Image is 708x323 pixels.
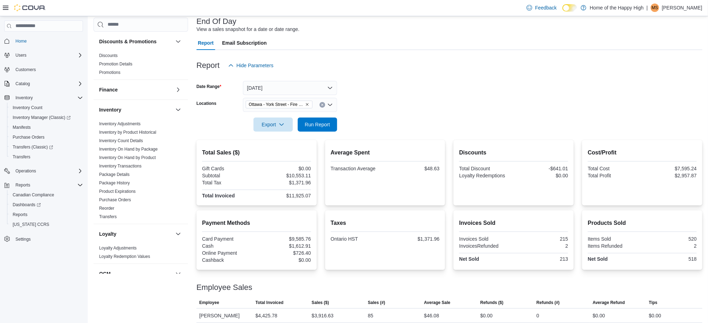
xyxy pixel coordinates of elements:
[13,65,83,74] span: Customers
[99,245,137,251] span: Loyalty Adjustments
[258,166,311,171] div: $0.00
[320,102,325,108] button: Clear input
[202,250,255,256] div: Online Payment
[331,236,384,242] div: Ontario HST
[13,80,83,88] span: Catalog
[10,153,83,161] span: Transfers
[13,94,83,102] span: Inventory
[99,163,142,169] span: Inventory Transactions
[13,37,30,45] a: Home
[99,172,130,177] span: Package Details
[13,144,53,150] span: Transfers (Classic)
[202,236,255,242] div: Card Payment
[593,311,605,320] div: $0.00
[13,234,83,243] span: Settings
[4,33,83,262] nav: Complex example
[7,220,86,229] button: [US_STATE] CCRS
[10,123,33,132] a: Manifests
[331,166,384,171] div: Transaction Average
[644,236,697,242] div: 520
[515,243,568,249] div: 2
[7,103,86,113] button: Inventory Count
[243,81,337,95] button: [DATE]
[13,65,39,74] a: Customers
[305,102,309,107] button: Remove Ottawa - York Street - Fire & Flower from selection in this group
[246,101,313,108] span: Ottawa - York Street - Fire & Flower
[99,53,118,58] a: Discounts
[197,17,237,26] h3: End Of Day
[197,84,221,89] label: Date Range
[99,230,173,237] button: Loyalty
[588,148,697,157] h2: Cost/Profit
[202,148,311,157] h2: Total Sales ($)
[13,192,54,198] span: Canadian Compliance
[298,118,337,132] button: Run Report
[1,50,86,60] button: Users
[459,173,512,178] div: Loyalty Redemptions
[14,4,46,11] img: Cova
[7,152,86,162] button: Transfers
[99,38,156,45] h3: Discounts & Promotions
[258,173,311,178] div: $10,553.11
[10,201,83,209] span: Dashboards
[99,86,118,93] h3: Finance
[1,64,86,75] button: Customers
[99,38,173,45] button: Discounts & Promotions
[99,61,133,67] span: Promotion Details
[99,172,130,177] a: Package Details
[15,182,30,188] span: Reports
[256,300,284,305] span: Total Invoiced
[10,153,33,161] a: Transfers
[480,300,503,305] span: Refunds ($)
[15,67,36,72] span: Customers
[94,120,188,224] div: Inventory
[386,236,439,242] div: $1,371.96
[99,130,156,135] a: Inventory by Product Historical
[99,254,150,259] a: Loyalty Redemption Values
[13,181,83,189] span: Reports
[99,121,141,126] a: Inventory Adjustments
[197,283,252,292] h3: Employee Sales
[1,180,86,190] button: Reports
[7,122,86,132] button: Manifests
[13,105,43,110] span: Inventory Count
[1,166,86,176] button: Operations
[174,106,182,114] button: Inventory
[258,180,311,185] div: $1,371.96
[99,180,130,186] span: Package History
[99,155,156,160] span: Inventory On Hand by Product
[662,4,702,12] p: [PERSON_NAME]
[13,181,33,189] button: Reports
[99,129,156,135] span: Inventory by Product Historical
[99,270,111,277] h3: OCM
[237,62,273,69] span: Hide Parameters
[13,167,83,175] span: Operations
[15,236,31,242] span: Settings
[368,311,374,320] div: 85
[197,26,300,33] div: View a sales snapshot for a date or date range.
[1,36,86,46] button: Home
[258,250,311,256] div: $726.40
[10,113,83,122] span: Inventory Manager (Classic)
[258,193,311,198] div: $11,925.07
[7,210,86,220] button: Reports
[99,270,173,277] button: OCM
[10,210,83,219] span: Reports
[7,113,86,122] a: Inventory Manager (Classic)
[515,236,568,242] div: 215
[99,138,143,144] span: Inventory Count Details
[562,4,577,12] input: Dark Mode
[10,220,83,229] span: Washington CCRS
[13,115,71,120] span: Inventory Manager (Classic)
[331,148,440,157] h2: Average Spent
[15,38,27,44] span: Home
[588,236,641,242] div: Items Sold
[99,121,141,127] span: Inventory Adjustments
[202,166,255,171] div: Gift Cards
[94,51,188,80] div: Discounts & Promotions
[222,36,267,50] span: Email Subscription
[99,214,117,220] span: Transfers
[99,70,121,75] a: Promotions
